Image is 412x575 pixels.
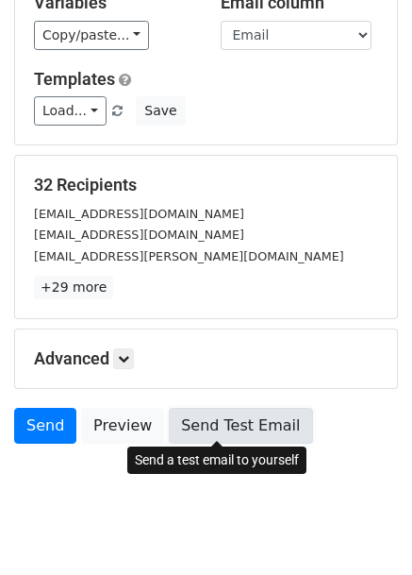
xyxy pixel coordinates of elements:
small: [EMAIL_ADDRESS][PERSON_NAME][DOMAIN_NAME] [34,249,344,263]
a: Send [14,408,76,444]
h5: Advanced [34,348,378,369]
a: Copy/paste... [34,21,149,50]
div: Send a test email to yourself [127,447,306,474]
a: +29 more [34,276,113,299]
h5: 32 Recipients [34,175,378,195]
iframe: Chat Widget [318,484,412,575]
a: Templates [34,69,115,89]
small: [EMAIL_ADDRESS][DOMAIN_NAME] [34,207,244,221]
a: Send Test Email [169,408,312,444]
button: Save [136,96,185,126]
a: Preview [81,408,164,444]
a: Load... [34,96,107,126]
small: [EMAIL_ADDRESS][DOMAIN_NAME] [34,228,244,242]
